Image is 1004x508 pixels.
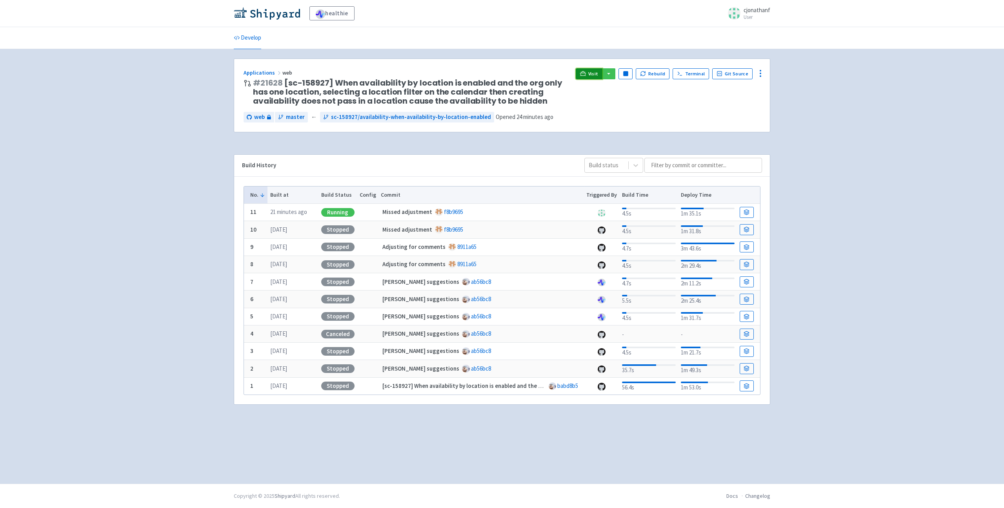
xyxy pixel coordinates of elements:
[622,241,676,253] div: 4.7s
[331,113,491,122] span: sc-158927/availability-when-availability-by-location-enabled
[681,241,735,253] div: 3m 43.6s
[270,312,287,320] time: [DATE]
[723,7,770,20] a: cjonathanf User
[382,243,446,250] strong: Adjusting for comments
[618,68,633,79] button: Pause
[444,226,463,233] a: f8b9695
[250,382,253,389] b: 1
[471,347,491,355] a: ab56bc8
[321,364,355,373] div: Stopped
[444,208,463,216] a: f8b9695
[740,294,754,305] a: Build Details
[250,226,256,233] b: 10
[744,6,770,14] span: cjonathanf
[282,69,293,76] span: web
[471,295,491,303] a: ab56bc8
[286,113,305,122] span: master
[740,241,754,252] a: Build Details
[622,380,676,392] div: 56.4s
[321,278,355,286] div: Stopped
[740,329,754,340] a: Build Details
[253,79,569,106] span: [sc-158927] When availability by location is enabled and the org only has one location, selecting...
[321,312,355,321] div: Stopped
[250,260,253,268] b: 8
[234,27,261,49] a: Develop
[270,226,287,233] time: [DATE]
[681,363,735,375] div: 1m 49.3s
[321,330,355,338] div: Canceled
[250,208,256,216] b: 11
[321,225,355,234] div: Stopped
[253,77,283,88] a: #21628
[267,186,318,204] th: Built at
[250,330,253,337] b: 4
[270,347,287,355] time: [DATE]
[320,112,494,122] a: sc-158927/availability-when-availability-by-location-enabled
[740,207,754,218] a: Build Details
[244,112,274,122] a: web
[740,276,754,287] a: Build Details
[740,346,754,357] a: Build Details
[745,492,770,499] a: Changelog
[557,382,578,389] a: babd8b5
[471,278,491,285] a: ab56bc8
[622,329,676,339] div: -
[496,113,553,121] span: Opened
[275,112,308,122] a: master
[270,382,287,389] time: [DATE]
[270,295,287,303] time: [DATE]
[382,330,459,337] strong: [PERSON_NAME] suggestions
[517,113,553,121] time: 24 minutes ago
[382,382,943,389] strong: [sc-158927] When availability by location is enabled and the org only has one location, selecting...
[740,259,754,270] a: Build Details
[270,330,287,337] time: [DATE]
[588,71,598,77] span: Visit
[250,347,253,355] b: 3
[250,278,253,285] b: 7
[270,278,287,285] time: [DATE]
[321,208,355,217] div: Running
[382,208,432,216] strong: Missed adjustment
[576,68,602,79] a: Visit
[321,260,355,269] div: Stopped
[234,7,300,20] img: Shipyard logo
[619,186,678,204] th: Build Time
[250,365,253,372] b: 2
[471,330,491,337] a: ab56bc8
[681,293,735,305] div: 2m 25.4s
[740,363,754,374] a: Build Details
[744,15,770,20] small: User
[270,243,287,250] time: [DATE]
[681,345,735,357] div: 1m 21.7s
[254,113,265,122] span: web
[382,260,446,268] strong: Adjusting for comments
[712,68,753,79] a: Git Source
[321,295,355,303] div: Stopped
[622,363,676,375] div: 35.7s
[321,382,355,390] div: Stopped
[622,258,676,270] div: 4.5s
[622,276,676,288] div: 4.7s
[382,347,459,355] strong: [PERSON_NAME] suggestions
[318,186,357,204] th: Build Status
[321,243,355,251] div: Stopped
[726,492,738,499] a: Docs
[270,208,307,216] time: 21 minutes ago
[311,113,317,122] span: ←
[321,347,355,356] div: Stopped
[382,365,459,372] strong: [PERSON_NAME] suggestions
[234,492,340,500] div: Copyright © 2025 All rights reserved.
[740,311,754,322] a: Build Details
[270,365,287,372] time: [DATE]
[622,206,676,218] div: 4.5s
[309,6,355,20] a: healthie
[382,295,459,303] strong: [PERSON_NAME] suggestions
[382,226,432,233] strong: Missed adjustment
[681,206,735,218] div: 1m 35.1s
[644,158,762,173] input: Filter by commit or committer...
[584,186,620,204] th: Triggered By
[250,191,265,199] button: No.
[740,380,754,391] a: Build Details
[681,380,735,392] div: 1m 53.0s
[622,293,676,305] div: 5.5s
